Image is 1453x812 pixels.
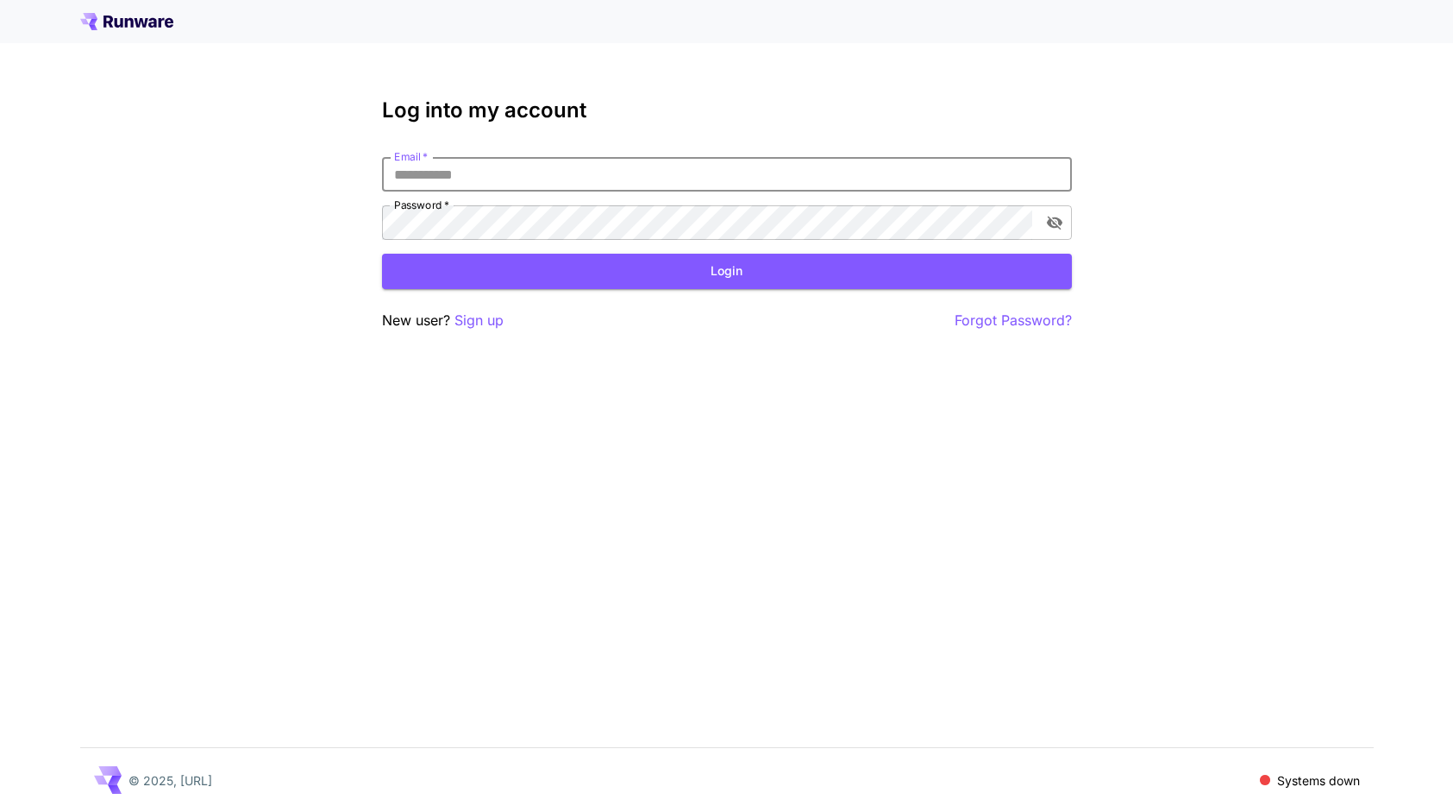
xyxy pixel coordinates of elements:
p: New user? [382,310,504,331]
button: Sign up [454,310,504,331]
p: © 2025, [URL] [128,771,212,790]
button: Login [382,254,1072,289]
button: toggle password visibility [1039,207,1070,238]
button: Forgot Password? [955,310,1072,331]
p: Systems down [1277,771,1360,790]
label: Password [394,198,449,212]
label: Email [394,149,428,164]
h3: Log into my account [382,98,1072,123]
